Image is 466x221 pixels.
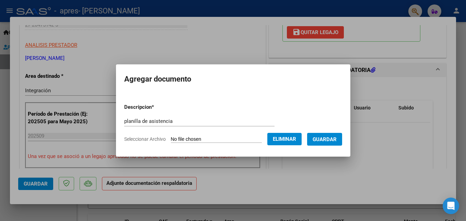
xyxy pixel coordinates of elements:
span: Guardar [313,136,337,143]
span: Seleccionar Archivo [124,136,166,142]
h2: Agregar documento [124,73,342,86]
p: Descripcion [124,103,190,111]
span: Eliminar [273,136,296,142]
div: Open Intercom Messenger [443,198,459,214]
button: Guardar [307,133,342,146]
button: Eliminar [267,133,302,145]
